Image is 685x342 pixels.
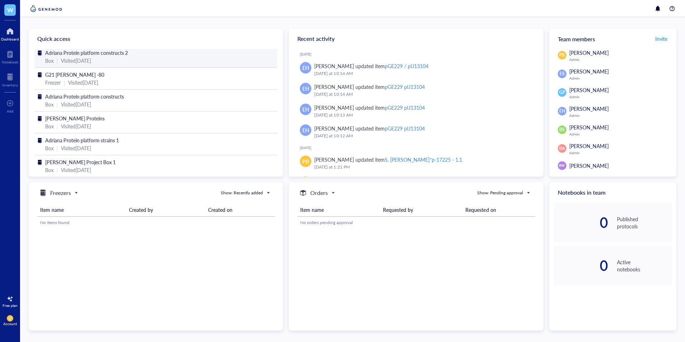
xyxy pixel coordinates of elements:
[289,29,543,49] div: Recent activity
[61,100,91,108] div: Visited [DATE]
[57,144,58,152] div: |
[549,182,676,203] div: Notebooks in team
[57,122,58,130] div: |
[477,190,523,196] div: Show: Pending approval
[314,83,425,91] div: [PERSON_NAME] updated item
[385,83,425,90] div: pGE229 pIJ13104
[2,83,18,87] div: Inventory
[314,132,532,139] div: [DATE] at 10:12 AM
[554,260,609,271] div: 0
[61,57,91,65] div: Visited [DATE]
[549,29,676,49] div: Team members
[569,142,609,149] span: [PERSON_NAME]
[569,151,672,155] div: Admin
[57,166,58,174] div: |
[385,125,425,132] div: pGE229 pIJ13104
[314,124,425,132] div: [PERSON_NAME] updated item
[554,217,609,228] div: 0
[559,146,565,152] span: DA
[45,100,54,108] div: Box
[3,303,18,308] div: Free plan
[1,25,19,41] a: Dashboard
[559,108,565,114] span: EH
[380,203,463,217] th: Requested by
[302,126,309,134] span: EH
[45,115,105,122] span: [PERSON_NAME] Proteins
[314,91,532,98] div: [DATE] at 10:14 AM
[8,317,12,320] span: LF
[655,35,667,42] span: Invite
[45,137,119,144] span: Adriana Protein platform strains 1
[29,29,283,49] div: Quick access
[385,156,462,163] div: S. [PERSON_NAME]*p-17225 - 1.1
[569,95,672,99] div: Admin
[1,37,19,41] div: Dashboard
[45,49,128,56] span: Adriana Protein platform constructs 2
[57,100,58,108] div: |
[45,79,61,86] div: Freezer
[300,52,537,56] div: [DATE]
[7,5,13,14] span: W
[45,166,54,174] div: Box
[569,162,609,169] span: [PERSON_NAME]
[300,219,532,226] div: No orders pending approval
[569,113,672,118] div: Admin
[221,190,263,196] div: Show: Recently added
[302,64,309,72] span: EH
[385,104,425,111] div: pGE229 pIJ13104
[569,86,609,94] span: [PERSON_NAME]
[569,68,609,75] span: [PERSON_NAME]
[294,122,537,142] a: EH[PERSON_NAME] updated itempGE229 pIJ13104[DATE] at 10:12 AM
[559,163,565,168] span: BW
[50,189,71,197] h5: Freezers
[314,104,425,111] div: [PERSON_NAME] updated item
[314,111,532,119] div: [DATE] at 10:13 AM
[40,219,272,226] div: No items found
[205,203,275,217] th: Created on
[294,80,537,101] a: EH[PERSON_NAME] updated itempGE229 pIJ13104[DATE] at 10:14 AM
[2,71,18,87] a: Inventory
[45,144,54,152] div: Box
[314,62,428,70] div: [PERSON_NAME] updated item
[569,105,609,112] span: [PERSON_NAME]
[569,49,609,56] span: [PERSON_NAME]
[385,62,428,70] div: pGE229 / pIJ13104
[2,48,18,64] a: Notebook
[655,33,668,44] button: Invite
[559,89,565,96] span: GP
[314,70,532,77] div: [DATE] at 10:14 AM
[294,101,537,122] a: EH[PERSON_NAME] updated itempGE229 pIJ13104[DATE] at 10:13 AM
[45,122,54,130] div: Box
[45,57,54,65] div: Box
[68,79,98,86] div: Visited [DATE]
[302,105,309,113] span: EH
[617,215,672,230] div: Published protocols
[37,203,126,217] th: Item name
[569,124,609,131] span: [PERSON_NAME]
[314,163,532,171] div: [DATE] at 1:21 PM
[617,258,672,273] div: Active notebooks
[61,144,91,152] div: Visited [DATE]
[294,59,537,80] a: EH[PERSON_NAME] updated itempGE229 / pIJ13104[DATE] at 10:14 AM
[300,146,537,150] div: [DATE]
[569,132,672,136] div: Admin
[297,203,380,217] th: Item name
[302,85,309,92] span: EH
[560,71,565,77] span: ES
[559,127,565,133] span: BS
[314,156,462,163] div: [PERSON_NAME] updated item
[61,166,91,174] div: Visited [DATE]
[126,203,205,217] th: Created by
[2,60,18,64] div: Notebook
[569,57,672,62] div: Admin
[45,93,124,100] span: Adriana Protein platform constructs
[57,57,58,65] div: |
[310,189,328,197] h5: Orders
[302,157,309,165] span: PB
[294,153,537,174] a: PB[PERSON_NAME] updated itemS. [PERSON_NAME]*p-17225 - 1.1[DATE] at 1:21 PM
[45,71,104,78] span: G21 [PERSON_NAME] -80
[45,158,116,166] span: [PERSON_NAME] Project Box 1
[463,203,535,217] th: Requested on
[64,79,65,86] div: |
